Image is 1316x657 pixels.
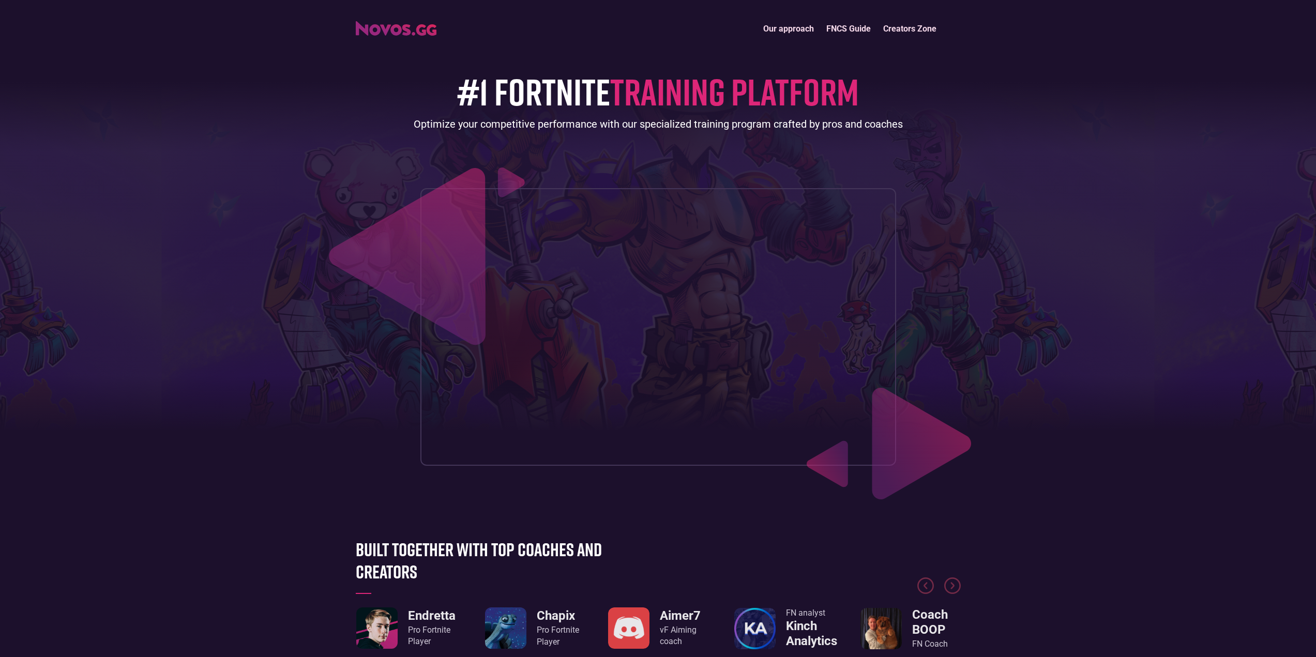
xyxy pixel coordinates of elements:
div: 5 / 8 [860,607,961,650]
div: 4 / 8 [734,607,835,650]
div: Pro Fortnite Player [408,624,456,648]
h3: Chapix [537,608,579,623]
div: 1 / 8 [356,607,456,649]
h3: Aimer7 [660,608,708,623]
h3: Coach BOOP [912,607,961,637]
div: Pro Fortnite Player [537,624,579,648]
div: Next slide [944,577,961,603]
span: TRAINING PLATFORM [610,69,859,114]
a: Aimer7vF Aiming coach [608,607,708,649]
iframe: Increase your placement in 14 days (Novos.gg) [429,197,887,456]
div: 3 / 8 [608,607,708,649]
a: FN analystKinch Analytics [734,607,835,650]
a: Our approach [757,18,820,40]
div: Previous slide [917,577,934,603]
a: FNCS Guide [820,18,877,40]
div: 2 / 8 [482,607,582,649]
div: Next slide [944,577,961,594]
a: home [356,18,436,36]
div: vF Aiming coach [660,624,708,648]
h3: Kinch Analytics [786,619,837,649]
a: Creators Zone [877,18,943,40]
div: FN Coach [912,638,961,650]
h1: #1 FORTNITE [457,71,859,112]
a: EndrettaPro FortnitePlayer [356,607,456,649]
div: Optimize your competitive performance with our specialized training program crafted by pros and c... [414,117,903,131]
h3: Endretta [408,608,456,623]
a: ChapixPro FortnitePlayer [485,607,579,649]
a: Coach BOOPFN Coach [860,607,961,650]
div: FN analyst [786,607,837,619]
